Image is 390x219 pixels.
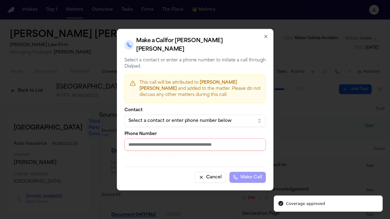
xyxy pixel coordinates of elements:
[195,172,226,183] button: Cancel
[124,132,266,136] label: Phone Number
[128,118,252,124] div: Select a contact or enter phone number below
[124,57,266,69] p: Select a contact or enter a phone number to initiate a call through Dialpad.
[124,108,266,112] label: Contact
[124,153,266,159] p: Phone number is required
[139,79,261,98] p: This call will be attributed to and added to the matter. Please do not discuss any other matters ...
[136,36,266,53] h2: Make a Call for [PERSON_NAME] [PERSON_NAME]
